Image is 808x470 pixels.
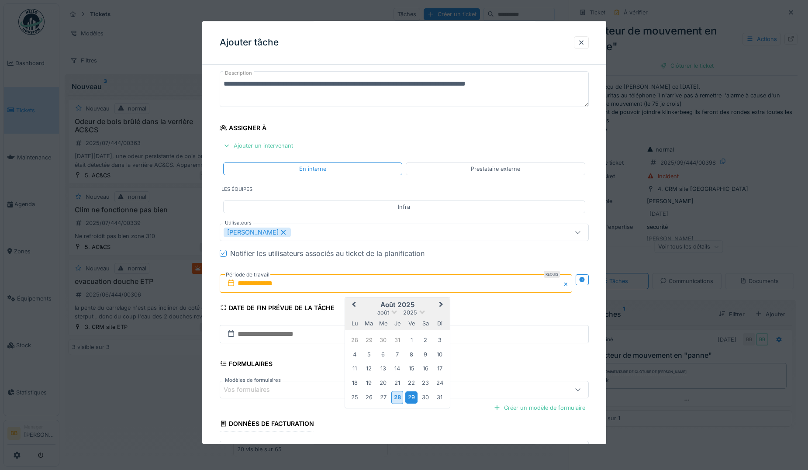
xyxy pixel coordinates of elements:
button: Previous Month [346,298,360,312]
div: Choose lundi 11 août 2025 [349,363,361,375]
div: Choose samedi 9 août 2025 [420,349,432,360]
div: Choose jeudi 21 août 2025 [391,377,403,389]
div: Month août, 2025 [348,333,447,405]
div: Choose jeudi 28 août 2025 [391,391,403,404]
div: Choose vendredi 1 août 2025 [405,335,417,346]
div: Requis [544,271,560,278]
div: Choose dimanche 17 août 2025 [434,363,445,375]
div: Choose jeudi 7 août 2025 [391,349,403,360]
div: Choose mardi 12 août 2025 [363,363,375,375]
div: Choose mercredi 13 août 2025 [377,363,389,375]
div: Données de facturation [220,418,314,432]
button: Next Month [435,298,449,312]
div: Choose mardi 19 août 2025 [363,377,375,389]
div: Choose vendredi 15 août 2025 [405,363,417,375]
span: 2025 [403,309,417,316]
div: vendredi [405,318,417,329]
div: Choose samedi 2 août 2025 [420,335,432,346]
label: Période de travail [225,270,270,280]
div: Choose vendredi 8 août 2025 [405,349,417,360]
div: Choose samedi 23 août 2025 [420,377,432,389]
div: Choose dimanche 3 août 2025 [434,335,445,346]
div: Ajouter un intervenant [220,140,297,152]
button: Close [563,274,572,293]
div: Choose samedi 30 août 2025 [420,392,432,404]
div: Choose mardi 29 juillet 2025 [363,335,375,346]
label: Description [223,68,254,79]
div: samedi [420,318,432,329]
label: Les équipes [221,186,589,195]
div: Choose mercredi 30 juillet 2025 [377,335,389,346]
div: Infra [398,203,410,211]
div: Choose dimanche 24 août 2025 [434,377,445,389]
div: Choose vendredi 29 août 2025 [405,392,417,404]
span: août [377,309,389,316]
div: Prestataire externe [471,165,520,173]
div: lundi [349,318,361,329]
div: Choose lundi 4 août 2025 [349,349,361,360]
div: Choose lundi 18 août 2025 [349,377,361,389]
div: En interne [299,165,326,173]
div: Choose mardi 26 août 2025 [363,392,375,404]
div: jeudi [391,318,403,329]
div: Choose vendredi 22 août 2025 [405,377,417,389]
div: [PERSON_NAME] [224,228,291,237]
div: Assigner à [220,122,267,137]
div: Choose lundi 28 juillet 2025 [349,335,361,346]
div: Choose mercredi 27 août 2025 [377,392,389,404]
div: Choose mercredi 20 août 2025 [377,377,389,389]
div: Choose jeudi 31 juillet 2025 [391,335,403,346]
div: Choose samedi 16 août 2025 [420,363,432,375]
label: Modèles de formulaires [223,377,283,384]
div: Choose mardi 5 août 2025 [363,349,375,360]
div: Choose jeudi 14 août 2025 [391,363,403,375]
div: Choose lundi 25 août 2025 [349,392,361,404]
div: mardi [363,318,375,329]
div: Formulaires [220,357,273,372]
div: dimanche [434,318,445,329]
div: Choose dimanche 10 août 2025 [434,349,445,360]
h3: Ajouter tâche [220,37,279,48]
div: Choose mercredi 6 août 2025 [377,349,389,360]
div: Notifier les utilisateurs associés au ticket de la planification [230,248,425,259]
div: mercredi [377,318,389,329]
h2: août 2025 [345,301,450,309]
label: Utilisateurs [223,219,253,227]
div: Créer un modèle de formulaire [490,402,589,414]
div: Vos formulaires [224,385,282,395]
div: Date de fin prévue de la tâche [220,301,335,316]
div: Choose dimanche 31 août 2025 [434,392,445,404]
